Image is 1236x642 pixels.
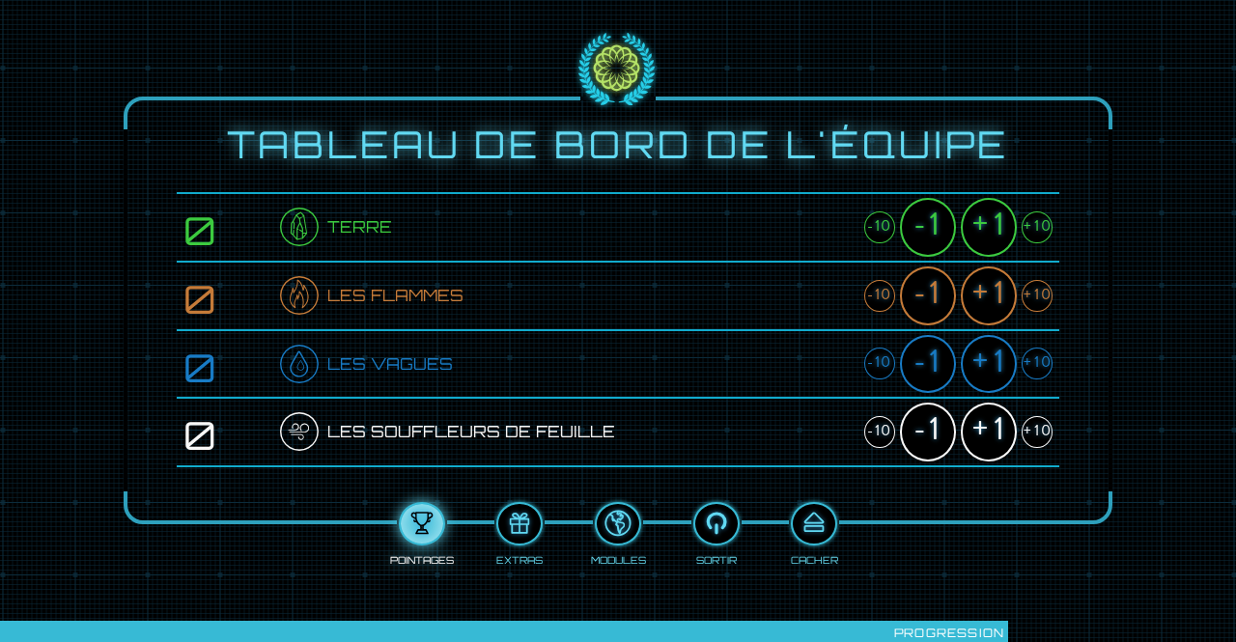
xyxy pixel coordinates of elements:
[1022,280,1053,312] div: +10
[575,29,661,110] img: logo_ppa-1c755af25916c3f9a746997ea8451e86.svg
[327,283,463,309] span: Les flammes
[177,124,1059,164] h1: Tableau de bord de l'équipe
[496,550,543,567] div: Extras
[864,211,895,243] div: -10
[900,403,956,461] div: -1
[1022,348,1053,379] div: +10
[183,279,280,313] div: 0
[591,550,646,567] div: Modules
[327,419,615,445] span: Les souffleurs de feuille
[183,210,280,244] div: 0
[961,403,1017,461] div: +1
[864,280,895,312] div: -10
[696,550,737,567] div: Sortir
[183,415,280,449] div: 0
[864,348,895,379] div: -10
[961,198,1017,257] div: +1
[961,335,1017,394] div: +1
[864,416,895,448] div: -10
[327,214,392,240] span: Terre
[1022,416,1053,448] div: +10
[1022,211,1053,243] div: +10
[327,351,453,377] span: Les vagues
[183,348,280,381] div: 0
[961,266,1017,325] div: +1
[900,266,956,325] div: -1
[900,335,956,394] div: -1
[390,550,454,567] div: Pointages
[900,198,956,257] div: -1
[791,550,838,567] div: Cacher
